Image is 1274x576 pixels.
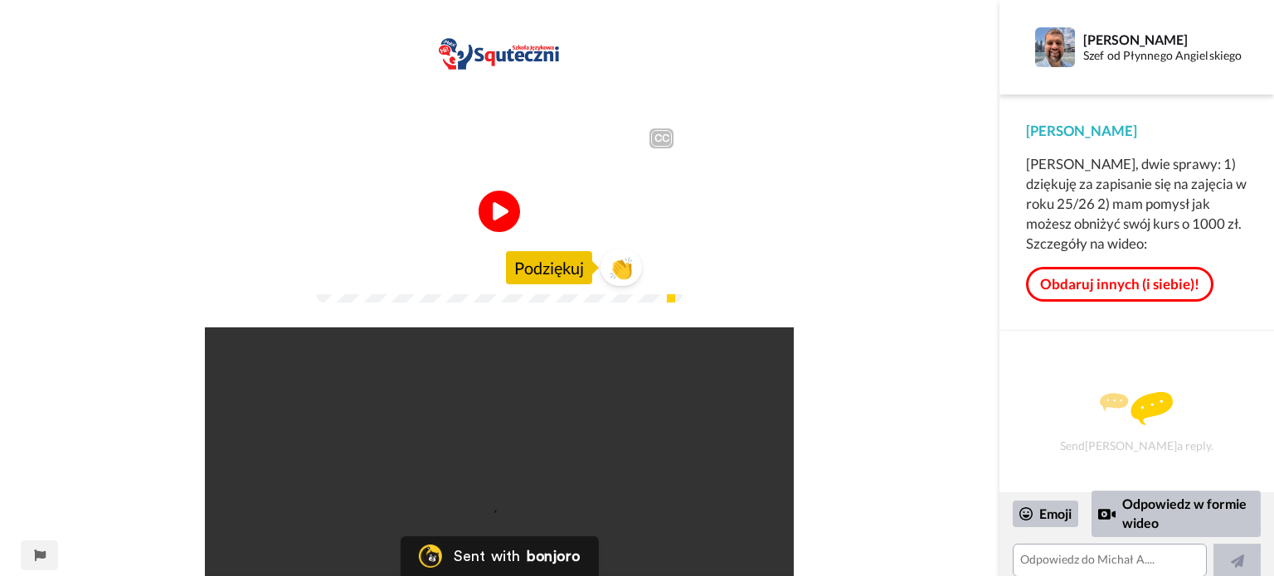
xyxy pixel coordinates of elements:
[601,249,642,286] button: 👏
[1013,501,1078,527] div: Emoji
[1022,360,1252,484] div: Send [PERSON_NAME] a reply.
[1035,27,1075,67] img: Profile Image
[1026,121,1247,141] div: [PERSON_NAME]
[1026,154,1247,254] div: [PERSON_NAME], dwie sprawy: 1) dziękuję za zapisanie się na zajęcia w roku 25/26 2) mam pomysł ja...
[650,263,667,279] img: Full screen
[454,549,520,564] div: Sent with
[1083,49,1247,63] div: Szef od Płynnego Angielskiego
[401,536,598,576] a: Bonjoro LogoSent withbonjoro
[328,261,357,281] span: 0:00
[1092,491,1261,536] div: Odpowiedz w formie wideo
[419,545,442,568] img: Bonjoro Logo
[1083,31,1247,47] div: [PERSON_NAME]
[506,251,592,284] div: Podziękuj
[651,130,672,147] div: CC
[361,261,367,281] span: /
[1098,504,1116,524] div: Reply by Video
[1100,392,1173,425] img: message.svg
[433,21,566,87] img: bd840d75-63bd-47af-806a-87a85ce5fa9b
[1026,267,1213,302] a: Obdaruj innych (i siebie)!
[601,254,642,281] span: 👏
[370,261,399,281] span: 0:50
[527,549,580,564] div: bonjoro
